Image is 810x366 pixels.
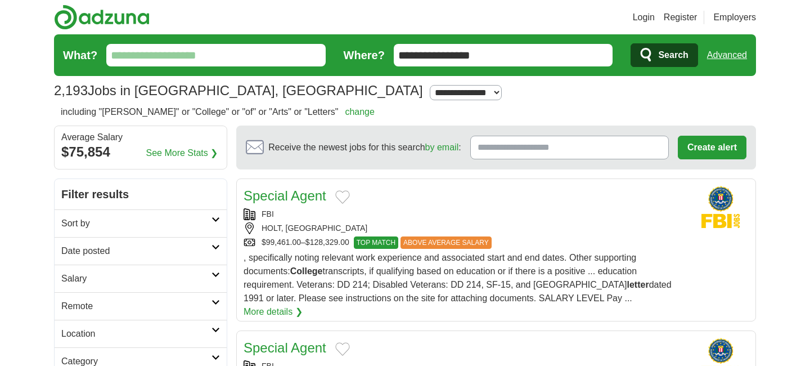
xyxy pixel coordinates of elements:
h2: Salary [61,272,211,285]
h1: Jobs in [GEOGRAPHIC_DATA], [GEOGRAPHIC_DATA] [54,83,423,98]
div: Average Salary [61,133,220,142]
div: HOLT, [GEOGRAPHIC_DATA] [244,222,683,234]
a: Employers [713,11,756,24]
button: Search [631,43,697,67]
label: What? [63,47,97,64]
h2: including "[PERSON_NAME]" or "College" or "of" or "Arts" or "Letters" [61,105,375,119]
button: Add to favorite jobs [335,190,350,204]
a: Remote [55,292,227,320]
a: Location [55,320,227,347]
h2: Location [61,327,211,341]
a: More details ❯ [244,305,303,319]
a: Login [633,11,655,24]
button: Create alert [678,136,746,159]
span: 2,193 [54,81,88,101]
span: Receive the newest jobs for this search : [268,141,461,154]
a: Register [664,11,697,24]
span: , specifically noting relevant work experience and associated start and end dates. Other supporti... [244,253,672,303]
a: FBI [262,209,274,218]
a: Sort by [55,209,227,237]
a: Special Agent [244,188,326,203]
a: Special Agent [244,340,326,355]
span: ABOVE AVERAGE SALARY [400,236,492,249]
div: $99,461.00–$128,329.00 [244,236,683,249]
button: Add to favorite jobs [335,342,350,356]
a: by email [425,142,459,152]
h2: Filter results [55,179,227,209]
a: Salary [55,265,227,292]
strong: letter [627,280,649,289]
a: See More Stats ❯ [146,146,218,160]
span: Search [658,44,688,66]
span: TOP MATCH [354,236,398,249]
a: Advanced [707,44,747,66]
h2: Sort by [61,217,211,230]
a: change [345,107,375,117]
h2: Date posted [61,244,211,258]
label: Where? [344,47,385,64]
img: FBI logo [692,186,749,228]
h2: Remote [61,300,211,313]
strong: College [290,266,323,276]
div: $75,854 [61,142,220,162]
img: Adzuna logo [54,5,150,30]
a: Date posted [55,237,227,265]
